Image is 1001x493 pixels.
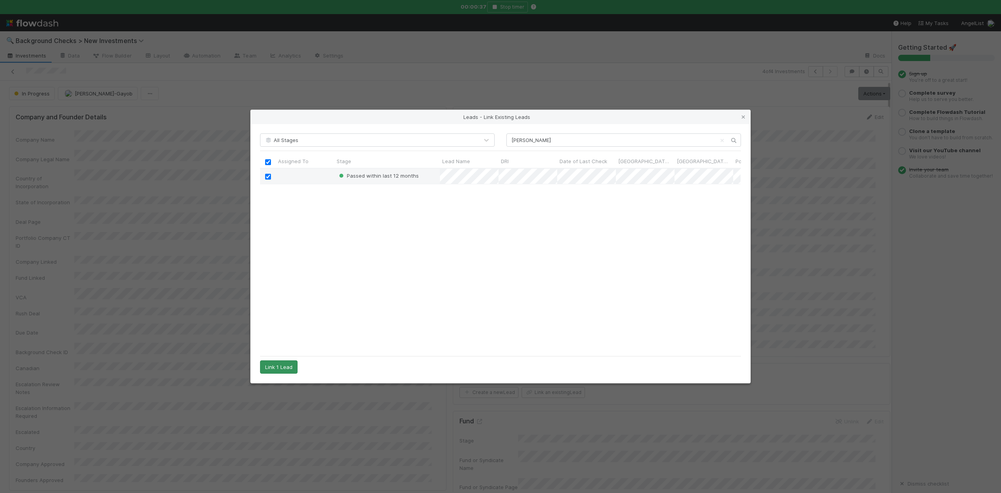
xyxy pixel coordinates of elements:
[337,172,419,180] div: Passed within last 12 months
[560,157,607,165] span: Date of Last Check
[736,157,774,165] span: Potential Issues
[442,157,470,165] span: Lead Name
[251,110,750,124] div: Leads - Link Existing Leads
[278,157,309,165] span: Assigned To
[265,159,271,165] input: Toggle All Rows Selected
[337,157,351,165] span: Stage
[501,157,509,165] span: DRI
[506,133,741,147] input: Search
[265,174,271,180] input: Toggle Row Selected
[337,173,419,179] span: Passed within last 12 months
[718,134,726,147] button: Clear search
[264,137,298,143] span: All Stages
[677,157,731,165] span: [GEOGRAPHIC_DATA] Check Date
[260,360,298,374] button: Link 1 Lead
[618,157,673,165] span: [GEOGRAPHIC_DATA] Check?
